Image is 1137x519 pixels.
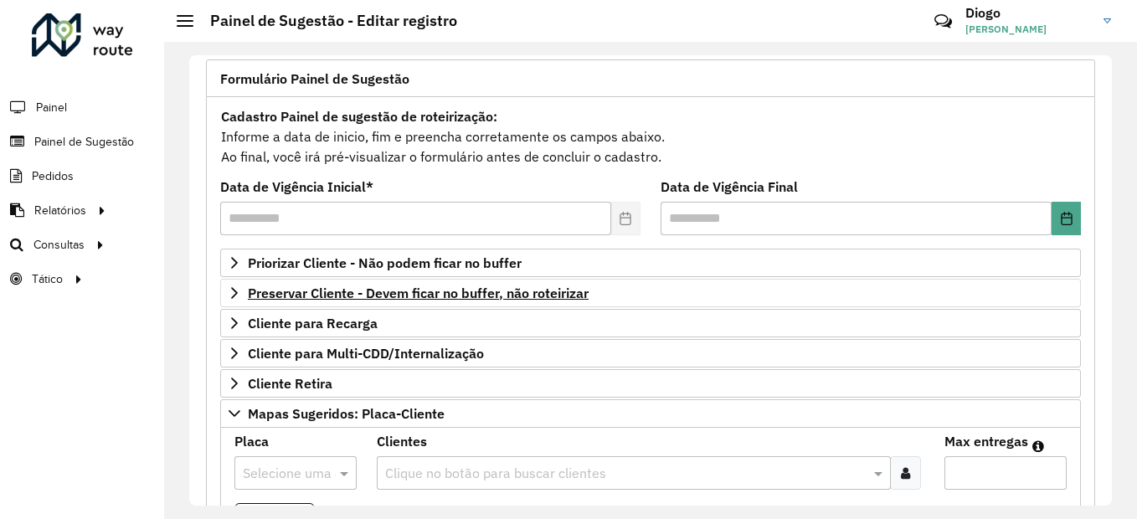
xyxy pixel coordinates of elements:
span: [PERSON_NAME] [965,22,1091,37]
strong: Cadastro Painel de sugestão de roteirização: [221,108,497,125]
span: Relatórios [34,202,86,219]
a: Preservar Cliente - Devem ficar no buffer, não roteirizar [220,279,1081,307]
label: Placa [234,431,269,451]
a: Cliente para Multi-CDD/Internalização [220,339,1081,367]
span: Preservar Cliente - Devem ficar no buffer, não roteirizar [248,286,589,300]
em: Máximo de clientes que serão colocados na mesma rota com os clientes informados [1032,439,1044,453]
span: Cliente para Recarga [248,316,378,330]
span: Pedidos [32,167,74,185]
h3: Diogo [965,5,1091,21]
label: Max entregas [944,431,1028,451]
span: Tático [32,270,63,288]
label: Clientes [377,431,427,451]
span: Formulário Painel de Sugestão [220,72,409,85]
div: Informe a data de inicio, fim e preencha corretamente os campos abaixo. Ao final, você irá pré-vi... [220,105,1081,167]
span: Painel de Sugestão [34,133,134,151]
span: Priorizar Cliente - Não podem ficar no buffer [248,256,522,270]
label: Data de Vigência Inicial [220,177,373,197]
span: Cliente Retira [248,377,332,390]
a: Contato Rápido [925,3,961,39]
span: Cliente para Multi-CDD/Internalização [248,347,484,360]
a: Priorizar Cliente - Não podem ficar no buffer [220,249,1081,277]
span: Mapas Sugeridos: Placa-Cliente [248,407,445,420]
a: Cliente para Recarga [220,309,1081,337]
h2: Painel de Sugestão - Editar registro [193,12,457,30]
span: Consultas [33,236,85,254]
button: Choose Date [1052,202,1081,235]
span: Painel [36,99,67,116]
a: Mapas Sugeridos: Placa-Cliente [220,399,1081,428]
label: Data de Vigência Final [661,177,798,197]
a: Cliente Retira [220,369,1081,398]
